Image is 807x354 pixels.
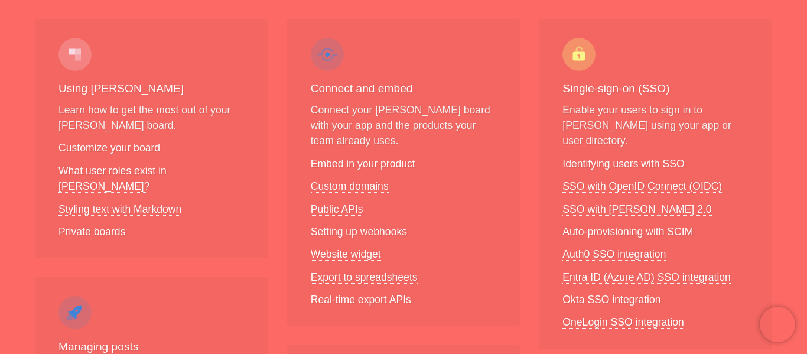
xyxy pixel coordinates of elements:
iframe: Chatra live chat [760,307,795,342]
a: Public APIs [311,203,363,216]
a: Entra ID (Azure AD) SSO integration [562,271,731,284]
p: Connect your [PERSON_NAME] board with your app and the products your team already uses. [311,102,497,149]
a: Embed in your product [311,158,415,170]
a: Customize your board [58,142,160,154]
a: What user roles exist in [PERSON_NAME]? [58,165,167,193]
a: Website widget [311,248,381,261]
a: SSO with [PERSON_NAME] 2.0 [562,203,711,216]
a: Okta SSO integration [562,294,660,306]
a: Setting up webhooks [311,226,407,238]
a: Private boards [58,226,125,238]
a: Auto-provisioning with SCIM [562,226,693,238]
a: OneLogin SSO integration [562,316,684,329]
a: SSO with OpenID Connect (OIDC) [562,180,722,193]
p: Enable your users to sign in to [PERSON_NAME] using your app or user directory. [562,102,749,149]
h3: Single-sign-on (SSO) [562,80,749,98]
a: Real-time export APIs [311,294,411,306]
a: Styling text with Markdown [58,203,181,216]
a: Auth0 SSO integration [562,248,666,261]
a: Identifying users with SSO [562,158,684,170]
a: Custom domains [311,180,389,193]
h3: Using [PERSON_NAME] [58,80,245,98]
a: Export to spreadsheets [311,271,418,284]
h3: Connect and embed [311,80,497,98]
p: Learn how to get the most out of your [PERSON_NAME] board. [58,102,245,134]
